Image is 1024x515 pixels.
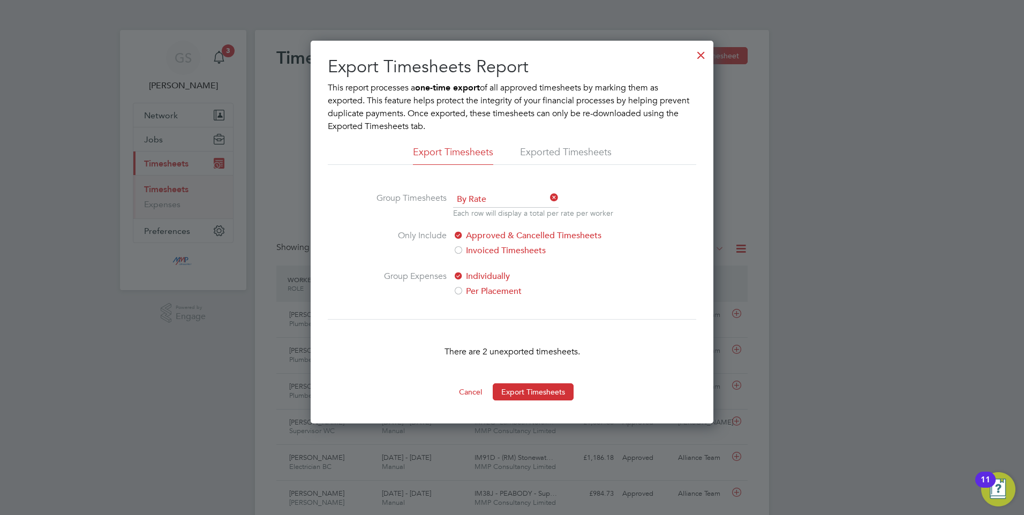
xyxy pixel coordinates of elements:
[328,345,696,358] p: There are 2 unexported timesheets.
[520,146,612,165] li: Exported Timesheets
[453,208,613,218] p: Each row will display a total per rate per worker
[328,56,696,78] h2: Export Timesheets Report
[366,270,447,298] label: Group Expenses
[981,472,1015,506] button: Open Resource Center, 11 new notifications
[453,270,633,283] label: Individually
[453,229,633,242] label: Approved & Cancelled Timesheets
[413,146,493,165] li: Export Timesheets
[981,480,990,494] div: 11
[493,383,574,400] button: Export Timesheets
[453,285,633,298] label: Per Placement
[450,383,491,400] button: Cancel
[328,81,696,133] p: This report processes a of all approved timesheets by marking them as exported. This feature help...
[453,192,559,208] span: By Rate
[366,192,447,216] label: Group Timesheets
[366,229,447,257] label: Only Include
[453,244,633,257] label: Invoiced Timesheets
[415,82,480,93] b: one-time export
